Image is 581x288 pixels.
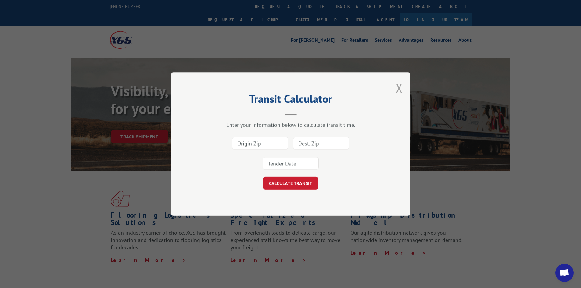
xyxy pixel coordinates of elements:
h2: Transit Calculator [202,94,380,106]
button: CALCULATE TRANSIT [263,177,318,190]
input: Tender Date [263,157,319,170]
button: Close modal [396,80,403,96]
input: Dest. Zip [293,137,349,150]
div: Enter your information below to calculate transit time. [202,121,380,128]
div: Open chat [555,264,574,282]
input: Origin Zip [232,137,288,150]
